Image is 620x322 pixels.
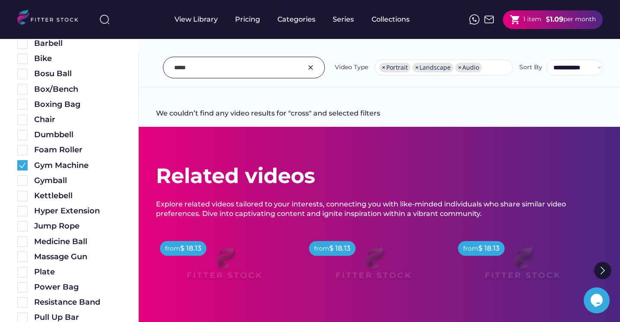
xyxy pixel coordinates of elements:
[34,297,121,308] div: Resistance Band
[34,68,121,79] div: Bosu Ball
[455,63,482,72] li: Audio
[34,160,121,171] div: Gym Machine
[17,69,28,79] img: Rectangle%205126.svg
[523,15,541,24] div: 1 item
[382,64,385,71] span: ×
[314,245,329,253] div: from
[563,15,596,24] div: per month
[519,63,542,72] div: Sort By
[34,114,121,125] div: Chair
[17,10,86,27] img: LOGO.svg
[34,129,121,140] div: Dumbbell
[584,287,611,313] iframe: chat widget
[458,64,461,71] span: ×
[175,15,218,24] div: View Library
[333,15,354,24] div: Series
[34,206,121,216] div: Hyper Extension
[34,99,121,110] div: Boxing Bag
[413,63,453,72] li: Landscape
[34,221,121,232] div: Jump Rope
[469,14,480,25] img: meteor-icons_whatsapp%20%281%29.svg
[169,236,279,298] img: Frame%2079%20%281%29.svg
[34,145,121,155] div: Foam Roller
[17,206,28,216] img: Rectangle%205126.svg
[34,175,121,186] div: Gymball
[305,62,316,73] img: Group%201000002326.svg
[17,145,28,155] img: Rectangle%205126.svg
[17,221,28,232] img: Rectangle%205126.svg
[34,84,121,95] div: Box/Bench
[318,236,428,298] img: Frame%2079%20%281%29.svg
[415,64,419,71] span: ×
[550,15,563,23] strong: 1.09
[17,130,28,140] img: Rectangle%205126.svg
[17,160,28,171] img: Group%201000002360.svg
[379,63,410,72] li: Portrait
[467,236,577,298] img: Frame%2079%20%281%29.svg
[156,109,380,127] div: We couldn’t find any video results for "cross" and selected filters
[17,115,28,125] img: Rectangle%205126.svg
[17,251,28,262] img: Rectangle%205126.svg
[99,14,110,25] img: search-normal%203.svg
[17,267,28,277] img: Rectangle%205126.svg
[484,14,494,25] img: Frame%2051.svg
[34,267,121,277] div: Plate
[17,282,28,293] img: Rectangle%205126.svg
[34,190,121,201] div: Kettlebell
[34,282,121,293] div: Power Bag
[594,262,611,279] img: Group%201000002322%20%281%29.svg
[165,245,180,253] div: from
[17,99,28,109] img: Rectangle%205126.svg
[235,15,260,24] div: Pricing
[277,4,289,13] div: fvck
[17,54,28,64] img: Rectangle%205126.svg
[546,15,550,24] div: $
[17,39,28,49] img: Rectangle%205126.svg
[34,236,121,247] div: Medicine Ball
[34,38,121,49] div: Barbell
[17,191,28,201] img: Rectangle%205126.svg
[17,84,28,94] img: Rectangle%205126.svg
[156,200,603,219] div: Explore related videos tailored to your interests, connecting you with like-minded individuals wh...
[34,53,121,64] div: Bike
[17,236,28,247] img: Rectangle%205126.svg
[463,245,478,253] div: from
[335,63,368,72] div: Video Type
[510,14,521,25] button: shopping_cart
[34,251,121,262] div: Massage Gun
[17,175,28,186] img: Rectangle%205126.svg
[372,15,410,24] div: Collections
[277,15,315,24] div: Categories
[17,297,28,308] img: Rectangle%205126.svg
[156,161,315,190] div: Related videos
